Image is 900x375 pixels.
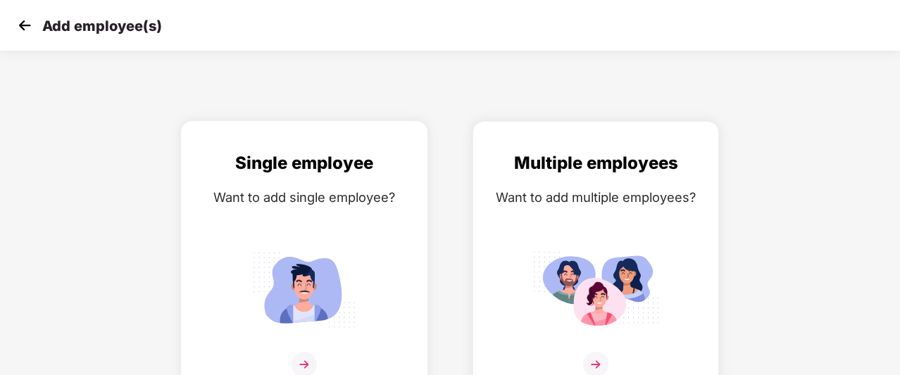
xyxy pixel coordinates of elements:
div: Multiple employees [487,150,704,177]
div: Want to add single employee? [196,187,413,208]
img: svg+xml;base64,PHN2ZyB4bWxucz0iaHR0cDovL3d3dy53My5vcmcvMjAwMC9zdmciIHdpZHRoPSIzMCIgaGVpZ2h0PSIzMC... [14,15,35,36]
div: Single employee [196,150,413,177]
div: Want to add multiple employees? [487,187,704,208]
img: svg+xml;base64,PHN2ZyB4bWxucz0iaHR0cDovL3d3dy53My5vcmcvMjAwMC9zdmciIGlkPSJTaW5nbGVfZW1wbG95ZWUiIH... [241,246,368,333]
p: Add employee(s) [42,18,162,34]
img: svg+xml;base64,PHN2ZyB4bWxucz0iaHR0cDovL3d3dy53My5vcmcvMjAwMC9zdmciIGlkPSJNdWx0aXBsZV9lbXBsb3llZS... [532,246,659,333]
